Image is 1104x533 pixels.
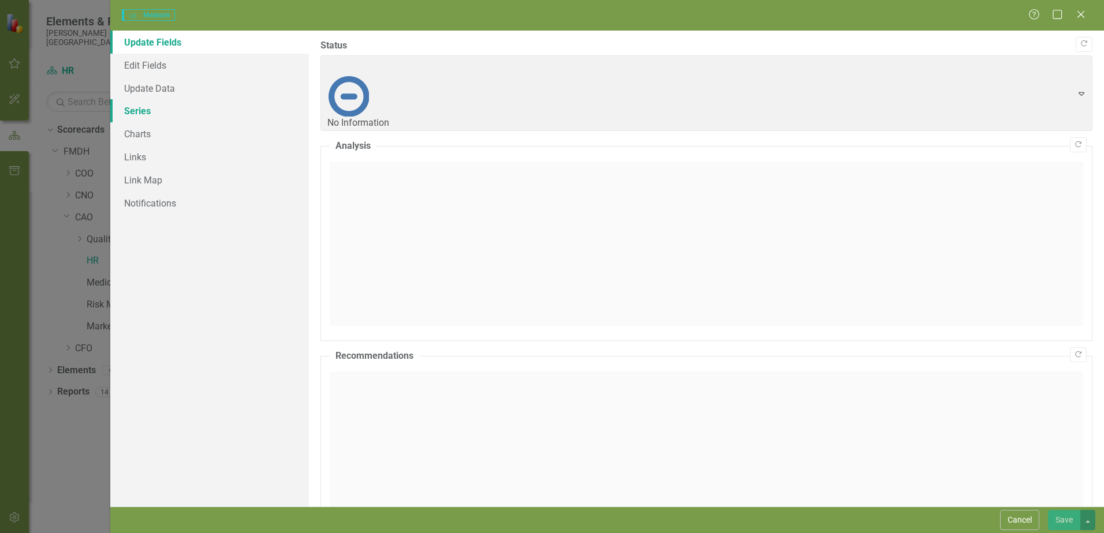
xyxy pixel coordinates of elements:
[110,99,309,122] a: Series
[110,77,309,100] a: Update Data
[110,192,309,215] a: Notifications
[110,145,309,168] a: Links
[330,140,376,153] legend: Analysis
[110,54,309,77] a: Edit Fields
[110,168,309,192] a: Link Map
[330,350,419,363] legend: Recommendations
[110,122,309,145] a: Charts
[320,39,1092,52] label: Status
[122,9,174,21] span: Measure
[1000,510,1039,530] button: Cancel
[110,31,309,54] a: Update Fields
[1048,510,1080,530] button: Save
